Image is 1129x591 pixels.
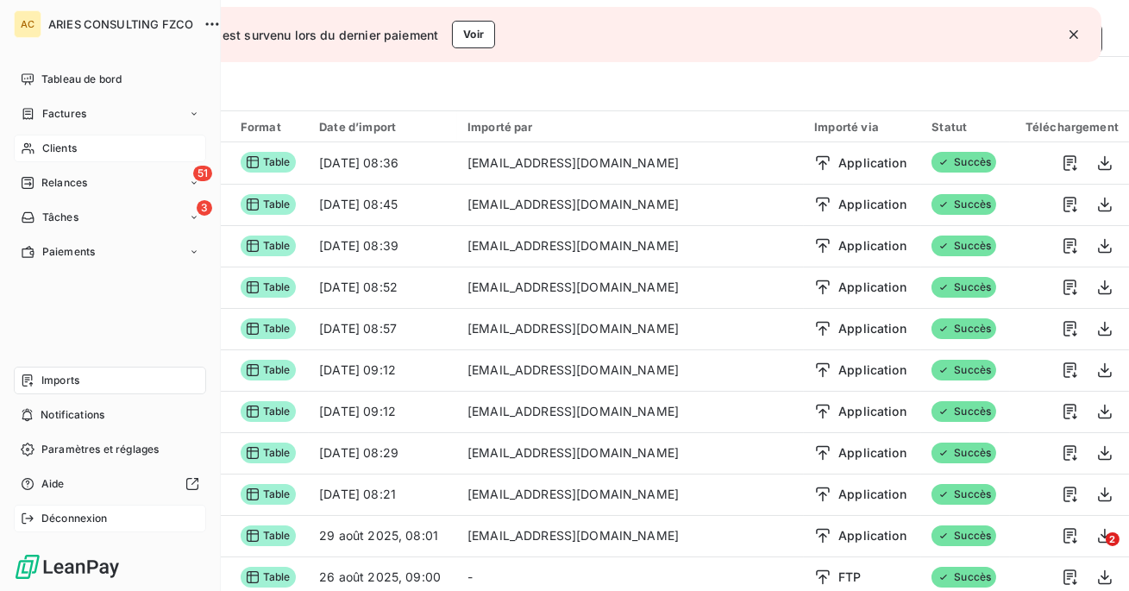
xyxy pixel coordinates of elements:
[309,349,457,391] td: [DATE] 09:12
[838,196,906,213] span: Application
[309,432,457,474] td: [DATE] 08:29
[241,525,296,546] span: Table
[457,225,804,267] td: [EMAIL_ADDRESS][DOMAIN_NAME]
[452,21,495,48] button: Voir
[193,166,212,181] span: 51
[931,567,996,588] span: Succès
[931,401,996,422] span: Succès
[309,142,457,184] td: [DATE] 08:36
[14,10,41,38] div: AC
[931,484,996,505] span: Succès
[457,267,804,308] td: [EMAIL_ADDRESS][DOMAIN_NAME]
[41,72,122,87] span: Tableau de bord
[41,476,65,492] span: Aide
[309,308,457,349] td: [DATE] 08:57
[241,120,298,134] div: Format
[931,277,996,298] span: Succès
[14,553,121,581] img: Logo LeanPay
[931,194,996,215] span: Succès
[931,152,996,173] span: Succès
[457,391,804,432] td: [EMAIL_ADDRESS][DOMAIN_NAME]
[931,360,996,380] span: Succès
[838,279,906,296] span: Application
[467,120,793,134] div: Importé par
[1106,532,1120,546] span: 2
[309,184,457,225] td: [DATE] 08:45
[241,567,296,588] span: Table
[42,244,95,260] span: Paiements
[457,474,804,515] td: [EMAIL_ADDRESS][DOMAIN_NAME]
[41,511,108,526] span: Déconnexion
[457,184,804,225] td: [EMAIL_ADDRESS][DOMAIN_NAME]
[457,432,804,474] td: [EMAIL_ADDRESS][DOMAIN_NAME]
[838,320,906,337] span: Application
[241,194,296,215] span: Table
[931,318,996,339] span: Succès
[241,318,296,339] span: Table
[1020,120,1119,134] div: Téléchargement
[14,470,206,498] a: Aide
[48,17,193,31] span: ARIES CONSULTING FZCO
[838,237,906,255] span: Application
[457,515,804,556] td: [EMAIL_ADDRESS][DOMAIN_NAME]
[241,401,296,422] span: Table
[838,444,906,462] span: Application
[838,569,861,586] span: FTP
[241,152,296,173] span: Table
[241,443,296,463] span: Table
[42,210,78,225] span: Tâches
[838,527,906,544] span: Application
[41,373,79,388] span: Imports
[838,403,906,420] span: Application
[309,391,457,432] td: [DATE] 09:12
[931,525,996,546] span: Succès
[931,443,996,463] span: Succès
[457,142,804,184] td: [EMAIL_ADDRESS][DOMAIN_NAME]
[241,484,296,505] span: Table
[41,175,87,191] span: Relances
[309,515,457,556] td: 29 août 2025, 08:01
[457,349,804,391] td: [EMAIL_ADDRESS][DOMAIN_NAME]
[241,360,296,380] span: Table
[838,154,906,172] span: Application
[241,277,296,298] span: Table
[309,225,457,267] td: [DATE] 08:39
[457,308,804,349] td: [EMAIL_ADDRESS][DOMAIN_NAME]
[42,141,77,156] span: Clients
[309,267,457,308] td: [DATE] 08:52
[931,120,1000,134] div: Statut
[931,236,996,256] span: Succès
[1070,532,1112,574] iframe: Intercom live chat
[814,120,911,134] div: Importé via
[41,407,104,423] span: Notifications
[144,26,438,44] span: Un problème est survenu lors du dernier paiement
[42,106,86,122] span: Factures
[838,486,906,503] span: Application
[197,200,212,216] span: 3
[309,474,457,515] td: [DATE] 08:21
[41,442,159,457] span: Paramètres et réglages
[838,362,906,379] span: Application
[241,236,296,256] span: Table
[319,120,447,134] div: Date d’import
